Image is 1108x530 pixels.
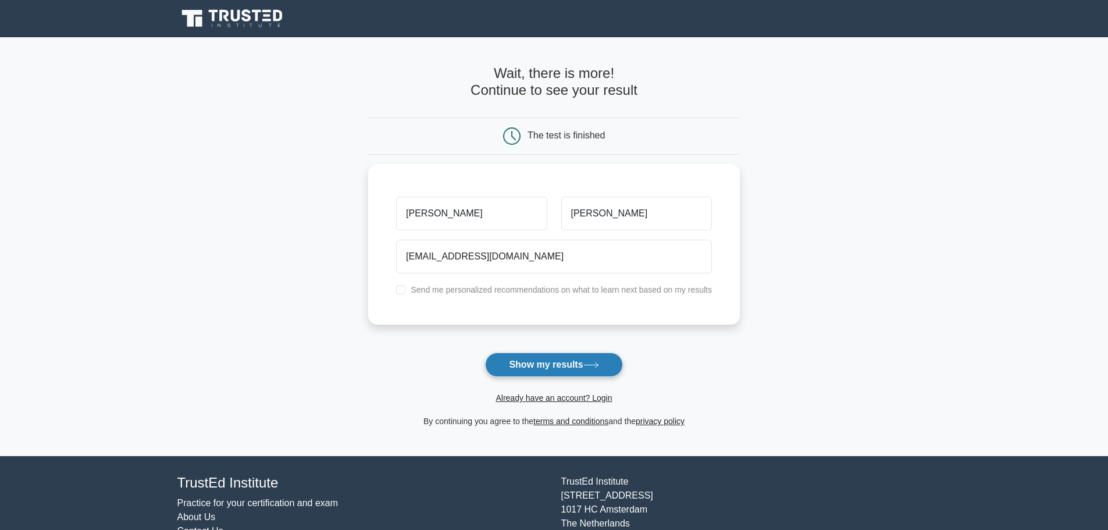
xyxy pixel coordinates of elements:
[528,130,605,140] div: The test is finished
[177,498,339,508] a: Practice for your certification and exam
[177,475,547,492] h4: TrustEd Institute
[533,417,608,426] a: terms and conditions
[485,353,622,377] button: Show my results
[368,65,740,99] h4: Wait, there is more! Continue to see your result
[177,512,216,522] a: About Us
[636,417,685,426] a: privacy policy
[496,393,612,403] a: Already have an account? Login
[411,285,712,294] label: Send me personalized recommendations on what to learn next based on my results
[561,197,712,230] input: Last name
[396,197,547,230] input: First name
[361,414,747,428] div: By continuing you agree to the and the
[396,240,712,273] input: Email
